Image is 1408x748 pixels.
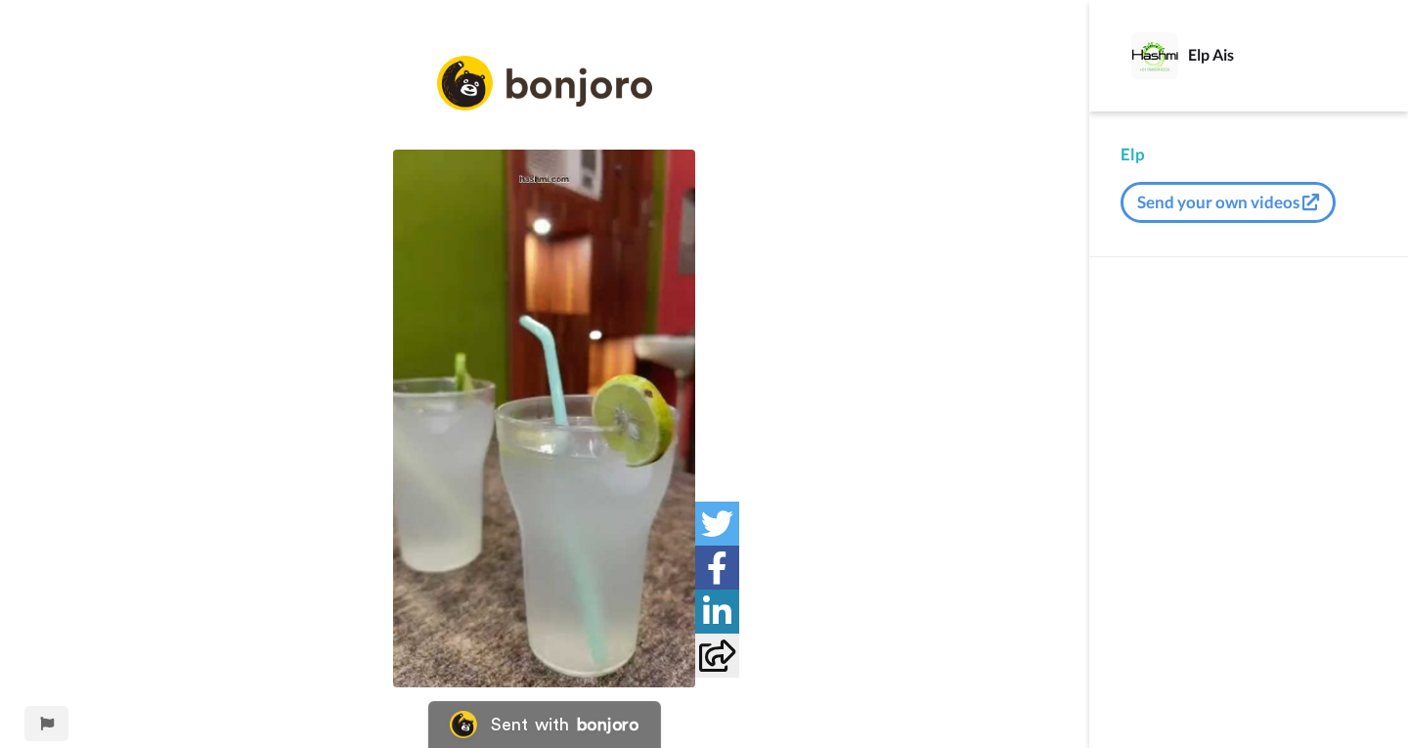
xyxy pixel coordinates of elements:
[1121,143,1377,166] div: Elp
[1121,182,1336,223] button: Send your own videos
[450,711,477,738] img: Bonjoro Logo
[393,150,695,687] img: 4ff69512-dbc3-4d9f-b25c-37b1c333a9e6_thumbnail_source_1709883012.jpg
[577,716,639,733] div: bonjoro
[1131,32,1178,79] img: Profile Image
[437,56,652,111] img: logo_full.png
[428,701,661,748] a: Bonjoro LogoSent withbonjoro
[1188,45,1376,64] div: Elp Ais
[491,716,569,733] div: Sent with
